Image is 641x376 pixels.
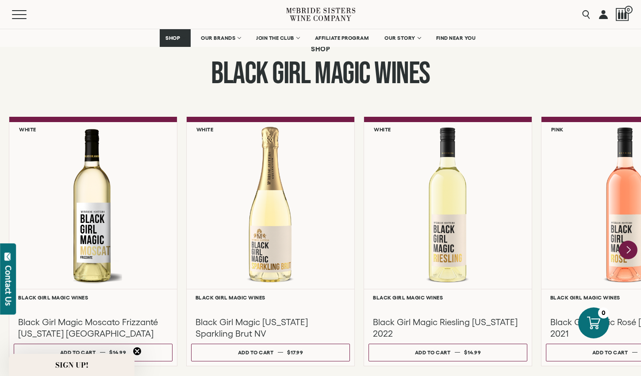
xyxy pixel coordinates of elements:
a: FIND NEAR YOU [430,29,482,47]
button: Add to cart $14.99 [14,344,173,361]
div: Add to cart [238,346,274,359]
h3: Black Girl Magic Riesling [US_STATE] 2022 [373,316,523,339]
span: FIND NEAR YOU [436,35,476,41]
span: SHOP [165,35,180,41]
a: OUR STORY [379,29,426,47]
div: Add to cart [60,346,96,359]
span: Girl [272,55,310,92]
span: 0 [625,6,633,14]
h6: Black Girl Magic Wines [373,295,523,300]
a: JOIN THE CLUB [250,29,305,47]
span: SIGN UP! [55,360,88,370]
span: Black [211,55,268,92]
button: Mobile Menu Trigger [12,10,44,19]
span: Wines [374,55,430,92]
span: OUR STORY [384,35,415,41]
span: AFFILIATE PROGRAM [315,35,369,41]
button: Add to cart $14.99 [368,344,527,361]
h6: White [19,127,36,132]
div: 0 [598,307,609,318]
div: SIGN UP!Close teaser [9,354,134,376]
span: JOIN THE CLUB [256,35,294,41]
a: SHOP [160,29,191,47]
span: Magic [315,55,370,92]
h6: Black Girl Magic Wines [18,295,168,300]
button: Close teaser [133,347,142,356]
h3: Black Girl Magic Moscato Frizzanté [US_STATE] [GEOGRAPHIC_DATA] [18,316,168,339]
a: White Black Girl Magic Moscato Frizzanté California NV Black Girl Magic Wines Black Girl Magic Mo... [9,117,177,366]
span: OUR BRANDS [201,35,235,41]
a: White Black Girl Magic Riesling California Black Girl Magic Wines Black Girl Magic Riesling [US_S... [364,117,532,366]
button: Next [619,241,637,259]
h6: White [196,127,214,132]
div: Contact Us [4,265,13,306]
button: Add to cart $17.99 [191,344,350,361]
a: AFFILIATE PROGRAM [309,29,375,47]
h6: White [374,127,391,132]
a: OUR BRANDS [195,29,246,47]
h6: Pink [551,127,564,132]
span: $14.99 [464,349,481,355]
h6: Black Girl Magic Wines [196,295,345,300]
span: $14.99 [109,349,126,355]
div: Add to cart [592,346,628,359]
div: Add to cart [415,346,451,359]
a: White Black Girl Magic California Sparkling Brut Black Girl Magic Wines Black Girl Magic [US_STAT... [186,117,355,366]
span: $17.99 [287,349,303,355]
h3: Black Girl Magic [US_STATE] Sparkling Brut NV [196,316,345,339]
